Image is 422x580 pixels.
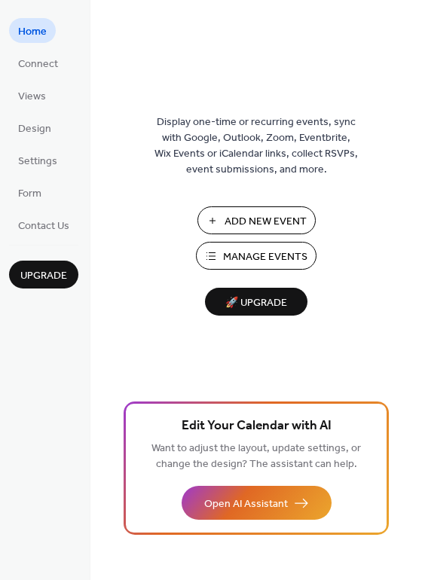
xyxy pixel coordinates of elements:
[18,154,57,169] span: Settings
[182,486,332,520] button: Open AI Assistant
[9,180,50,205] a: Form
[196,242,316,270] button: Manage Events
[205,288,307,316] button: 🚀 Upgrade
[151,438,361,475] span: Want to adjust the layout, update settings, or change the design? The assistant can help.
[18,89,46,105] span: Views
[197,206,316,234] button: Add New Event
[9,18,56,43] a: Home
[223,249,307,265] span: Manage Events
[9,50,67,75] a: Connect
[18,121,51,137] span: Design
[9,148,66,172] a: Settings
[214,293,298,313] span: 🚀 Upgrade
[225,214,307,230] span: Add New Event
[9,261,78,288] button: Upgrade
[9,83,55,108] a: Views
[18,24,47,40] span: Home
[9,115,60,140] a: Design
[18,218,69,234] span: Contact Us
[204,496,288,512] span: Open AI Assistant
[154,114,358,178] span: Display one-time or recurring events, sync with Google, Outlook, Zoom, Eventbrite, Wix Events or ...
[9,212,78,237] a: Contact Us
[20,268,67,284] span: Upgrade
[182,416,332,437] span: Edit Your Calendar with AI
[18,186,41,202] span: Form
[18,56,58,72] span: Connect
